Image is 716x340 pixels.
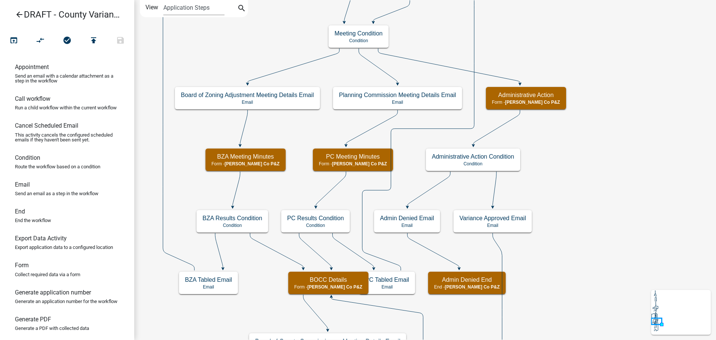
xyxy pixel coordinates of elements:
h5: BOCC Details [294,276,362,283]
h6: Generate application number [15,289,91,296]
span: [PERSON_NAME] Co P&Z [445,284,500,290]
p: Condition [287,223,344,228]
p: Collect required data via a form [15,272,80,277]
h5: Administrative Action Condition [432,153,514,160]
h6: Condition [15,154,40,161]
h5: PC Tabled Email [365,276,409,283]
h5: PC Results Condition [287,215,344,222]
h6: Generate PDF [15,316,51,323]
span: [PERSON_NAME] Co P&Z [332,161,387,166]
p: Send an email with a calendar attachment as a step in the workflow [15,74,119,83]
h6: Cancel Scheduled Email [15,122,78,129]
p: End the workflow [15,218,51,223]
h6: Email [15,181,30,188]
button: Save [107,33,134,49]
p: Export application data to a configured location [15,245,113,250]
h6: Call workflow [15,95,50,102]
p: End - [434,284,500,290]
button: No problems [54,33,81,49]
p: Condition [202,223,262,228]
p: Form - [294,284,362,290]
h5: BZA Results Condition [202,215,262,222]
p: Email [380,223,434,228]
i: arrow_back [15,10,24,21]
p: Send an email as a step in the workflow [15,191,98,196]
h5: BZA Meeting Minutes [211,153,280,160]
h6: End [15,208,25,215]
button: Auto Layout [27,33,54,49]
i: search [237,4,246,14]
p: Condition [335,38,383,43]
h5: Variance Approved Email [459,215,526,222]
button: Test Workflow [0,33,27,49]
p: Condition [432,161,514,166]
h5: Administrative Action [492,91,560,99]
span: [PERSON_NAME] Co P&Z [505,100,560,105]
button: Publish [80,33,107,49]
h5: BZA Tabled Email [185,276,232,283]
p: Route the workflow based on a condition [15,164,100,169]
h6: Appointment [15,63,49,71]
p: Email [365,284,409,290]
h5: Admin Denied End [434,276,500,283]
p: Run a child workflow within the current workflow [15,105,117,110]
p: Email [185,284,232,290]
h5: PC Meeting Minutes [319,153,387,160]
span: [PERSON_NAME] Co P&Z [224,161,279,166]
span: [PERSON_NAME] Co P&Z [307,284,362,290]
p: Generate a PDF with collected data [15,326,89,331]
p: Generate an application number for the workflow [15,299,117,304]
p: Form - [211,161,280,166]
h5: Board of Zoning Adjustment Meeting Details Email [181,91,314,99]
h5: Meeting Condition [335,30,383,37]
h5: Planning Commission Meeting Details Email [339,91,456,99]
h6: Form [15,262,29,269]
p: Email [459,223,526,228]
p: Form - [319,161,387,166]
p: This activity cancels the configured scheduled emails if they haven't been sent yet. [15,132,119,142]
div: Workflow actions [0,33,134,51]
i: compare_arrows [36,36,45,46]
button: search [236,3,248,15]
h6: Export Data Activity [15,235,67,242]
p: Form - [492,100,560,105]
h5: Admin Denied Email [380,215,434,222]
p: Email [339,100,456,105]
i: open_in_browser [9,36,18,46]
i: save [116,36,125,46]
p: Email [181,100,314,105]
i: publish [89,36,98,46]
a: DRAFT - County Variance [6,6,122,23]
i: check_circle [63,36,72,46]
